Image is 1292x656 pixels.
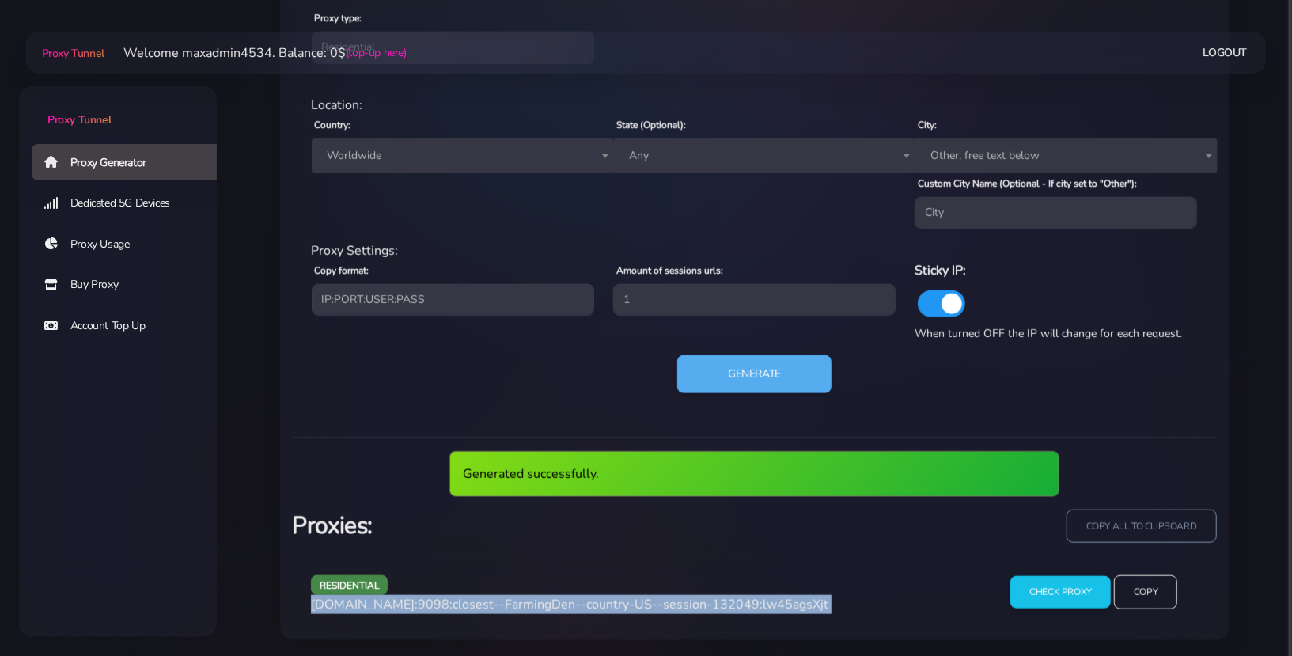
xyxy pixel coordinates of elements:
a: (top-up here) [346,44,407,61]
label: State (Optional): [616,118,686,132]
iframe: Webchat Widget [1215,579,1272,636]
span: Worldwide [312,138,614,173]
input: City [915,197,1197,229]
label: Copy format: [315,264,369,278]
span: [DOMAIN_NAME]:9098:closest--FarmingDen--country-US--session-132049:lw45agsXjt [311,596,828,613]
a: Proxy Usage [32,226,229,263]
span: Any [613,138,915,173]
button: Generate [677,355,832,393]
div: Location: [302,96,1207,115]
label: Amount of sessions urls: [616,264,723,278]
span: Worldwide [321,145,604,167]
span: Other, free text below [924,145,1207,167]
a: Dedicated 5G Devices [32,185,229,222]
label: Custom City Name (Optional - If city set to "Other"): [918,176,1137,191]
input: Check Proxy [1010,576,1111,609]
a: Logout [1203,38,1248,67]
span: residential [311,575,388,595]
span: Other, free text below [915,138,1217,173]
h3: Proxies: [293,510,745,542]
a: Account Top Up [32,308,229,344]
a: Proxy Tunnel [39,40,104,66]
label: Proxy type: [315,11,362,25]
label: Country: [315,118,351,132]
span: Proxy Tunnel [42,46,104,61]
a: Proxy Generator [32,144,229,180]
a: Proxy Tunnel [19,86,217,128]
span: When turned OFF the IP will change for each request. [915,326,1182,341]
span: Any [623,145,906,167]
input: copy all to clipboard [1067,510,1217,544]
label: City: [918,118,937,132]
li: Welcome maxadmin4534. Balance: 0$ [104,44,407,63]
span: Proxy Tunnel [47,112,111,127]
a: Buy Proxy [32,267,229,303]
div: Proxy Settings: [302,241,1207,260]
input: Copy [1114,575,1177,609]
h6: Sticky IP: [915,260,1197,281]
div: Generated successfully. [449,451,1059,497]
